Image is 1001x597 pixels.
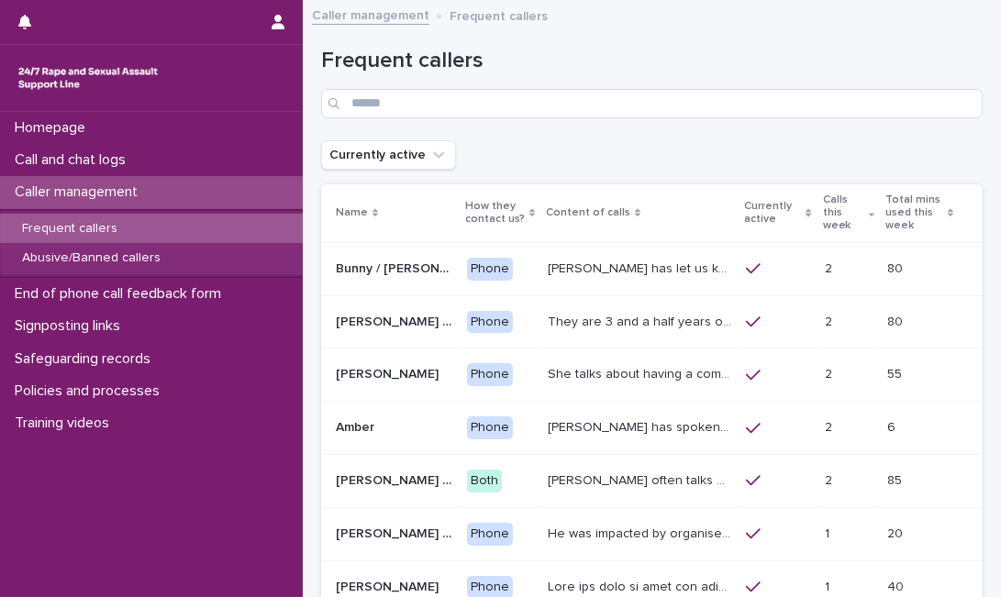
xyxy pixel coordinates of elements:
p: 40 [887,576,907,595]
p: Content of calls [546,203,630,223]
p: Total mins used this week [885,190,943,237]
p: Michael (Historic Plan) [336,523,456,542]
p: They are 3 and a half years old, and presents as this age, talking about dogs, drawing and food. ... [548,311,735,330]
p: 80 [887,258,906,277]
p: 2 [825,311,836,330]
p: How they contact us? [465,196,525,230]
div: Phone [467,258,513,281]
p: 1 [825,576,833,595]
tr: [PERSON_NAME] - 1[PERSON_NAME] - 1 Both[PERSON_NAME] often talks about being raped a night before... [321,454,983,507]
p: 2 [825,416,836,436]
p: Lucy has told us that her support workers have said things to her about this abuse, or about this... [548,576,735,595]
p: Name [336,203,368,223]
tr: [PERSON_NAME] (Historic Plan)[PERSON_NAME] (Historic Plan) PhoneHe was impacted by organised/ rit... [321,507,983,560]
p: Call and chat logs [7,151,140,169]
p: Amy often talks about being raped a night before or 2 weeks ago or a month ago. She also makes re... [548,470,735,489]
p: Frequent callers [7,221,132,237]
p: Training videos [7,415,124,432]
p: Bunny / Jacqueline [336,258,456,277]
p: 2 [825,470,836,489]
div: Phone [467,363,513,386]
p: 1 [825,523,833,542]
div: Phone [467,416,513,439]
a: Caller management [312,4,429,25]
p: 80 [887,311,906,330]
p: Abusive/Banned callers [7,250,175,266]
p: [PERSON_NAME] - 1 [336,470,456,489]
p: Policies and processes [7,382,174,400]
p: 6 [887,416,899,436]
p: Safeguarding records [7,350,165,368]
p: Homepage [7,119,100,137]
tr: [PERSON_NAME] (JJ)[PERSON_NAME] (JJ) PhoneThey are 3 and a half years old, and presents as this a... [321,295,983,348]
p: Amber [336,416,378,436]
p: 55 [887,363,906,382]
button: Currently active [321,140,456,170]
img: rhQMoQhaT3yELyF149Cw [15,60,161,96]
p: Currently active [744,196,801,230]
p: [PERSON_NAME] [336,576,442,595]
p: 2 [825,363,836,382]
div: Both [467,470,502,492]
p: Caller management [7,183,152,201]
tr: AmberAmber Phone[PERSON_NAME] has spoken about multiple experiences of [MEDICAL_DATA]. [PERSON_NA... [321,402,983,455]
p: Calls this week [823,190,864,237]
p: Amber has spoken about multiple experiences of sexual abuse. Amber told us she is now 18 (as of 0... [548,416,735,436]
p: Bunny has let us know that she is in her 50s, and lives in Devon. She has talked through experien... [548,258,735,277]
p: [PERSON_NAME] [336,363,442,382]
h1: Frequent callers [321,48,983,74]
div: Phone [467,523,513,546]
input: Search [321,89,983,118]
p: She talks about having a complaint ongoing with the police, and may mention that she has diagnose... [548,363,735,382]
p: He was impacted by organised/ ritual child sexual abuse and was sexually abused by his stepfather... [548,523,735,542]
tr: [PERSON_NAME][PERSON_NAME] PhoneShe talks about having a complaint ongoing with the police, and m... [321,348,983,402]
p: Signposting links [7,317,135,335]
p: 20 [887,523,906,542]
p: 2 [825,258,836,277]
div: Phone [467,311,513,334]
tr: Bunny / [PERSON_NAME]Bunny / [PERSON_NAME] Phone[PERSON_NAME] has let us know that she is in her ... [321,242,983,295]
p: [PERSON_NAME] (JJ) [336,311,456,330]
p: Frequent callers [450,5,548,25]
p: 85 [887,470,906,489]
p: End of phone call feedback form [7,285,236,303]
